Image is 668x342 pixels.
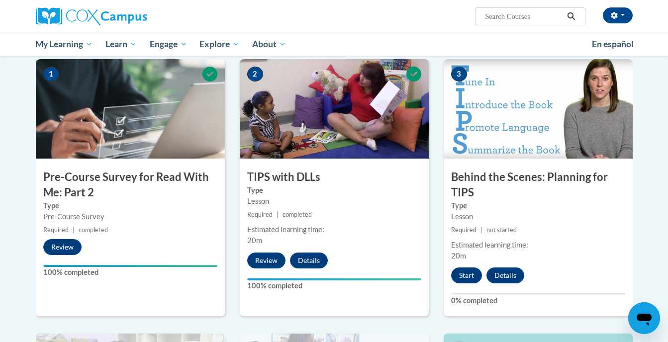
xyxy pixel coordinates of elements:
button: Account Settings [603,7,633,23]
button: Start [451,267,482,283]
span: Engage [150,38,187,50]
a: Engage [143,33,193,56]
img: Course Image [444,59,633,159]
span: completed [283,211,312,218]
div: Lesson [451,211,625,222]
label: 0% completed [451,295,625,306]
div: Estimated learning time: [247,224,421,235]
div: Main menu [21,33,648,56]
div: Your progress [43,265,217,267]
a: Learn [99,33,143,56]
iframe: Button to launch messaging window [628,302,660,334]
span: Explore [199,38,239,50]
label: Type [247,185,421,196]
div: Pre-Course Survey [43,211,217,222]
span: not started [486,226,517,234]
a: Explore [193,33,246,56]
label: 100% completed [247,280,421,291]
span: My Learning [35,38,93,50]
input: Search Courses [484,10,564,22]
span: Required [43,226,69,234]
h3: Pre-Course Survey for Read With Me: Part 2 [36,170,225,200]
span: 20m [247,236,262,245]
span: En español [592,39,634,49]
div: Your progress [247,278,421,280]
button: Details [290,253,328,268]
img: Course Image [36,59,225,159]
span: 2 [247,67,263,82]
label: 100% completed [43,267,217,278]
img: Course Image [240,59,429,159]
button: Review [43,239,82,255]
span: | [277,211,279,218]
span: 3 [451,67,467,82]
span: Required [247,211,273,218]
div: Lesson [247,196,421,207]
span: 20m [451,252,466,260]
a: My Learning [29,33,99,56]
label: Type [451,200,625,211]
h3: Behind the Scenes: Planning for TIPS [444,170,633,200]
span: | [480,226,482,234]
button: Review [247,253,286,268]
label: Type [43,200,217,211]
a: Cox Campus [36,7,225,25]
span: Required [451,226,477,234]
span: About [252,38,286,50]
button: Search [564,10,578,22]
a: En español [585,34,640,55]
span: completed [79,226,108,234]
button: Details [486,267,524,283]
span: Learn [105,38,137,50]
span: | [73,226,75,234]
span: 1 [43,67,59,82]
a: About [246,33,292,56]
h3: TIPS with DLLs [240,170,429,185]
div: Estimated learning time: [451,240,625,251]
img: Cox Campus [36,7,147,25]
